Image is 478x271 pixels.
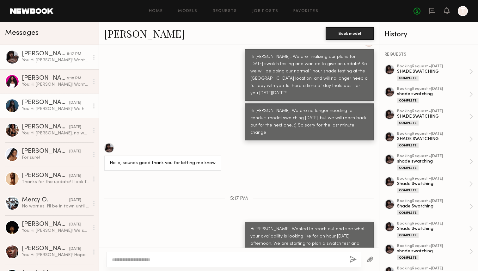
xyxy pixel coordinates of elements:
div: [DATE] [69,149,81,155]
div: History [384,31,473,38]
a: Requests [213,9,237,13]
div: Hi [PERSON_NAME]!! We are finalizing our plans for [DATE] swatch testing and wanted to give an up... [250,53,368,97]
div: [PERSON_NAME] [22,124,69,130]
a: bookingRequest •[DATE]Shade SwatchingComplete [397,177,473,193]
a: T [458,6,468,16]
div: You: Hi [PERSON_NAME], no worries! We will reach back out for the next one. [22,130,89,136]
div: [PERSON_NAME] [22,246,69,252]
div: SHADE SWATCHING [397,136,469,142]
div: booking Request • [DATE] [397,65,469,69]
div: Shade Swatching [397,226,469,232]
a: bookingRequest •[DATE]Shade SwatchingComplete [397,199,473,215]
div: Complete [397,233,419,238]
a: bookingRequest •[DATE]SHADE SWATCHINGComplete [397,109,473,126]
div: booking Request • [DATE] [397,154,469,158]
div: [PERSON_NAME] [22,221,69,228]
div: You: Hi [PERSON_NAME]! We spoke too soon, we are no longer needing to conduct model swatching [DA... [22,228,89,234]
a: Home [149,9,163,13]
div: SHADE SWATCHING [397,69,469,75]
div: Mercy O. [22,197,69,203]
div: Shade Swatching [397,181,469,187]
div: Shade Swatching [397,203,469,209]
div: shade swatching [397,91,469,97]
div: [DATE] [69,246,81,252]
div: booking Request • [DATE] [397,244,469,248]
a: bookingRequest •[DATE]shade swatchingComplete [397,244,473,260]
div: For sure! [22,155,89,161]
a: Models [178,9,197,13]
div: Complete [397,98,419,103]
div: booking Request • [DATE] [397,222,469,226]
span: 5:17 PM [230,196,248,201]
a: Job Posts [252,9,279,13]
div: Thanks for the update! I look forward to hearing from you again 😊 [22,179,89,185]
div: Hello, sounds good thank you for letting me know [110,160,216,167]
div: [DATE] [69,100,81,106]
div: booking Request • [DATE] [397,199,469,203]
div: booking Request • [DATE] [397,267,469,271]
a: bookingRequest •[DATE]shade swatchingComplete [397,154,473,170]
div: [PERSON_NAME] [22,51,67,57]
div: Complete [397,210,419,215]
div: Complete [397,165,419,170]
a: bookingRequest •[DATE]shade swatchingComplete [397,87,473,103]
div: booking Request • [DATE] [397,132,469,136]
a: [PERSON_NAME] [104,27,185,40]
a: Book model [326,30,374,36]
div: 5:17 PM [67,51,81,57]
div: [DATE] [69,124,81,130]
div: Hi [PERSON_NAME]! We are no longer needing to conduct model swatching [DATE], but we will reach b... [250,108,368,137]
div: [DATE] [69,173,81,179]
div: You: Hi [PERSON_NAME]! We had to reschedule, so we will reach back out once we have a new date! [22,106,89,112]
div: REQUESTS [384,52,473,57]
div: booking Request • [DATE] [397,109,469,114]
div: Complete [397,120,419,126]
a: bookingRequest •[DATE]Shade SwatchingComplete [397,222,473,238]
div: Complete [397,188,419,193]
div: No worries. I’ll be in town until the 26th [22,203,89,209]
a: bookingRequest •[DATE]SHADE SWATCHINGComplete [397,65,473,81]
div: booking Request • [DATE] [397,177,469,181]
div: Complete [397,143,419,148]
div: shade swatching [397,248,469,254]
div: shade swatching [397,158,469,164]
div: You: Hi [PERSON_NAME]! Wanted to reach out and see what your availability is looking like for an ... [22,82,89,88]
div: You: Hi [PERSON_NAME]! Wanted to reach out and see what your availability is looking like for an ... [22,57,89,63]
div: Complete [397,255,419,260]
div: [DATE] [69,222,81,228]
div: booking Request • [DATE] [397,87,469,91]
div: [PERSON_NAME] [22,75,67,82]
div: [PERSON_NAME] [22,148,69,155]
div: You: Hi [PERSON_NAME]! Hope you're doing well! We are planning for another swatch shoot [DATE][DA... [22,252,89,258]
div: 5:18 PM [67,76,81,82]
div: [PERSON_NAME] [22,173,69,179]
div: Hi [PERSON_NAME]! Wanted to reach out and see what your availability is looking like for an hour ... [250,226,368,269]
button: Book model [326,27,374,40]
div: [PERSON_NAME] [22,100,69,106]
a: Favorites [293,9,318,13]
div: [DATE] [69,197,81,203]
div: SHADE SWATCHING [397,114,469,120]
a: bookingRequest •[DATE]SHADE SWATCHINGComplete [397,132,473,148]
span: Messages [5,29,39,37]
div: Complete [397,76,419,81]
